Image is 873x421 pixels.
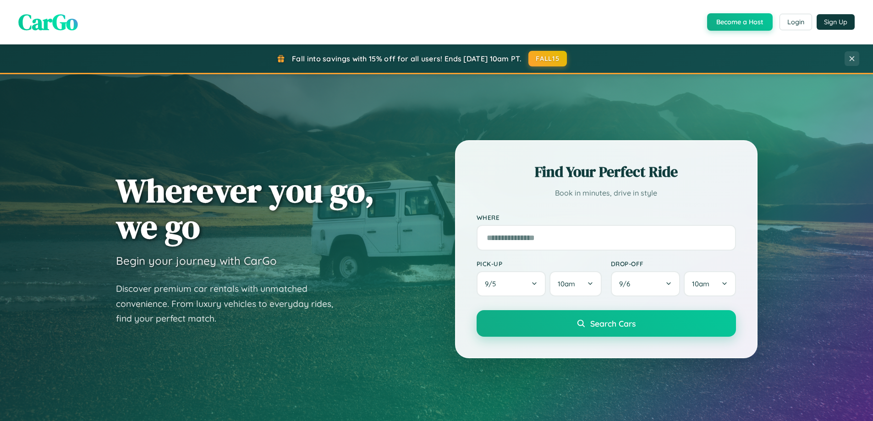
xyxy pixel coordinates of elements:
[477,271,546,296] button: 9/5
[528,51,567,66] button: FALL15
[611,271,681,296] button: 9/6
[116,281,345,326] p: Discover premium car rentals with unmatched convenience. From luxury vehicles to everyday rides, ...
[549,271,601,296] button: 10am
[292,54,522,63] span: Fall into savings with 15% off for all users! Ends [DATE] 10am PT.
[477,213,736,221] label: Where
[485,279,500,288] span: 9 / 5
[590,318,636,328] span: Search Cars
[477,162,736,182] h2: Find Your Perfect Ride
[817,14,855,30] button: Sign Up
[611,260,736,268] label: Drop-off
[619,279,635,288] span: 9 / 6
[692,279,709,288] span: 10am
[477,260,602,268] label: Pick-up
[477,186,736,200] p: Book in minutes, drive in style
[18,7,78,37] span: CarGo
[558,279,575,288] span: 10am
[684,271,736,296] button: 10am
[116,172,374,245] h1: Wherever you go, we go
[780,14,812,30] button: Login
[477,310,736,337] button: Search Cars
[707,13,773,31] button: Become a Host
[116,254,277,268] h3: Begin your journey with CarGo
